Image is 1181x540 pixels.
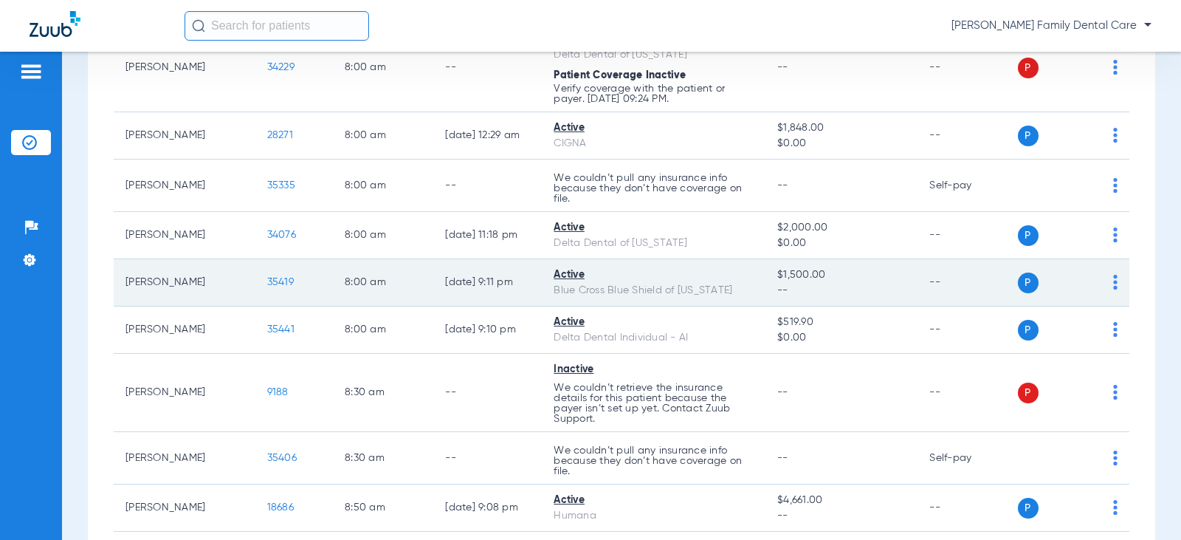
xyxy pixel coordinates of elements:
td: Self-pay [917,160,1017,212]
td: [PERSON_NAME] [114,112,255,160]
td: -- [433,24,542,112]
img: group-dot-blue.svg [1113,178,1118,193]
span: -- [777,180,788,191]
td: [PERSON_NAME] [114,432,255,485]
img: Search Icon [192,19,205,33]
td: [PERSON_NAME] [114,24,255,112]
td: -- [433,354,542,432]
td: 8:00 AM [333,212,433,259]
td: [DATE] 9:11 PM [433,259,542,307]
img: group-dot-blue.svg [1113,451,1118,465]
input: Search for patients [185,11,369,41]
img: group-dot-blue.svg [1113,322,1118,337]
div: Active [554,267,754,283]
div: Delta Dental of [US_STATE] [554,47,754,63]
div: Active [554,493,754,508]
td: 8:00 AM [333,24,433,112]
span: 18686 [267,502,294,513]
span: $0.00 [777,236,906,251]
td: 8:30 AM [333,432,433,485]
td: [DATE] 12:29 AM [433,112,542,160]
img: Zuub Logo [30,11,80,37]
td: -- [917,307,1017,354]
div: Humana [554,508,754,524]
td: -- [917,354,1017,432]
span: P [1018,126,1039,146]
td: -- [917,485,1017,532]
td: 8:00 AM [333,259,433,307]
span: P [1018,320,1039,341]
span: $0.00 [777,330,906,346]
span: 35419 [267,277,294,287]
span: Patient Coverage Inactive [554,70,686,81]
td: [DATE] 9:10 PM [433,307,542,354]
img: group-dot-blue.svg [1113,500,1118,515]
span: 9188 [267,387,289,397]
span: -- [777,62,788,72]
td: 8:00 AM [333,112,433,160]
span: P [1018,273,1039,293]
span: $1,500.00 [777,267,906,283]
span: P [1018,498,1039,519]
img: group-dot-blue.svg [1113,385,1118,400]
td: -- [433,432,542,485]
span: -- [777,283,906,298]
td: 8:50 AM [333,485,433,532]
td: -- [917,212,1017,259]
td: [DATE] 11:18 PM [433,212,542,259]
td: [DATE] 9:08 PM [433,485,542,532]
td: 8:00 AM [333,160,433,212]
p: We couldn’t pull any insurance info because they don’t have coverage on file. [554,445,754,476]
span: P [1018,383,1039,403]
span: $1,848.00 [777,120,906,136]
td: [PERSON_NAME] [114,485,255,532]
td: [PERSON_NAME] [114,160,255,212]
span: 35406 [267,453,297,463]
span: -- [777,453,788,463]
td: [PERSON_NAME] [114,354,255,432]
td: -- [433,160,542,212]
span: $2,000.00 [777,220,906,236]
img: group-dot-blue.svg [1113,228,1118,242]
span: $519.90 [777,315,906,330]
div: Inactive [554,362,754,377]
span: 35441 [267,324,295,335]
span: $4,661.00 [777,493,906,508]
p: We couldn’t retrieve the insurance details for this patient because the payer isn’t set up yet. C... [554,383,754,424]
span: 34076 [267,230,296,240]
img: group-dot-blue.svg [1113,60,1118,75]
div: Blue Cross Blue Shield of [US_STATE] [554,283,754,298]
p: Verify coverage with the patient or payer. [DATE] 09:24 PM. [554,83,754,104]
span: $0.00 [777,136,906,151]
td: Self-pay [917,432,1017,485]
span: 34229 [267,62,295,72]
span: 35335 [267,180,295,191]
img: group-dot-blue.svg [1113,128,1118,143]
span: -- [777,387,788,397]
div: Delta Dental of [US_STATE] [554,236,754,251]
div: Active [554,120,754,136]
img: hamburger-icon [19,63,43,81]
span: -- [777,508,906,524]
td: -- [917,24,1017,112]
div: CIGNA [554,136,754,151]
img: group-dot-blue.svg [1113,275,1118,290]
p: We couldn’t pull any insurance info because they don’t have coverage on file. [554,173,754,204]
span: P [1018,58,1039,78]
td: [PERSON_NAME] [114,212,255,259]
span: P [1018,225,1039,246]
div: Delta Dental Individual - AI [554,330,754,346]
td: 8:00 AM [333,307,433,354]
span: 28271 [267,130,293,140]
td: [PERSON_NAME] [114,307,255,354]
span: [PERSON_NAME] Family Dental Care [951,18,1151,33]
td: [PERSON_NAME] [114,259,255,307]
td: 8:30 AM [333,354,433,432]
td: -- [917,112,1017,160]
td: -- [917,259,1017,307]
div: Active [554,315,754,330]
div: Active [554,220,754,236]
